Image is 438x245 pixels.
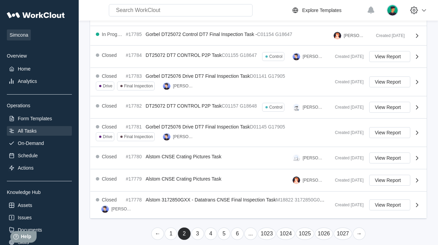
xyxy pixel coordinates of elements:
a: Closed#17778Alstom 3172850GXX - Datatrans CNSE Final Inspection TaskM188223172850G05251880005SM[P... [90,192,427,219]
div: Final Inspection [124,84,153,88]
div: Documents [18,227,42,233]
img: clout-09.png [293,154,300,162]
div: [PERSON_NAME] [303,178,324,183]
a: Explore Templates [291,6,363,14]
div: Closed [102,124,117,130]
button: View Report [369,152,410,163]
img: user-5.png [163,133,170,140]
a: Previous page [151,228,164,240]
mark: C01157 [222,103,239,109]
div: [PERSON_NAME] [303,156,324,160]
div: Created [DATE] [330,130,364,135]
a: Page 5 [218,228,230,240]
img: user-2.png [293,176,300,184]
a: Page 1026 [315,228,333,240]
div: Analytics [18,78,37,84]
a: Analytics [7,76,72,86]
div: Created [DATE] [330,178,364,183]
span: Gorbel DT25076 Drive DT7 Final Inspection Task [146,73,250,79]
a: Closed#17779Alstom CNSE Crating Pictures Task[PERSON_NAME]Created [DATE]View Report [90,169,427,192]
span: Simcona [7,29,31,40]
div: Created [DATE] [330,156,364,160]
div: Created [DATE] [330,54,364,59]
span: View Report [375,130,401,135]
span: Alstom CNSE Crating Pictures Task [146,154,221,159]
button: View Report [369,175,410,186]
a: Page 3 [191,228,204,240]
img: user-2.png [334,32,341,39]
a: Closed#17784DT25072 DT7 CONTROL P2P TaskC01155G18647Control[PERSON_NAME]Created [DATE]View Report [90,46,427,68]
div: [PERSON_NAME] [173,134,194,139]
div: [PERSON_NAME] [112,207,133,211]
img: user.png [387,4,398,16]
span: View Report [375,156,401,160]
div: #17779 [126,176,143,182]
div: Closed [102,103,117,109]
mark: C01155 [222,52,239,58]
div: Drive [103,84,113,88]
a: Issues [7,213,72,222]
span: Alstom 3172850GXX - Datatrans CNSE Final Inspection Task [146,197,276,203]
div: Knowledge Hub [7,189,72,195]
a: Schedule [7,151,72,160]
div: On-Demand [18,140,44,146]
a: Page 1 [165,228,177,240]
div: #17783 [126,73,143,79]
a: Actions [7,163,72,173]
img: user-5.png [163,82,170,90]
div: Overview [7,53,72,59]
div: #17781 [126,124,143,130]
span: View Report [375,105,401,110]
div: Home [18,66,30,72]
div: Created [DATE] [330,203,364,207]
mark: G18648 [240,103,257,109]
img: user-5.png [101,205,109,213]
div: #17784 [126,52,143,58]
a: On-Demand [7,138,72,148]
div: Final Inspection [124,134,153,139]
div: Closed [102,176,117,182]
div: #17785 [126,32,143,37]
a: Next page [353,228,365,240]
span: DT25072 DT7 CONTROL P2P Task [146,103,222,109]
input: Search WorkClout [109,4,253,16]
div: Created [DATE] [330,105,364,110]
a: Assets [7,200,72,210]
div: Actions [18,165,34,171]
div: Form Templates [18,116,52,121]
div: Closed [102,197,117,203]
a: Home [7,64,72,74]
button: View Report [369,76,410,87]
mark: M18822 [276,197,294,203]
a: Page 4 [205,228,217,240]
span: View Report [375,178,401,183]
div: Issues [18,215,31,220]
span: View Report [375,203,401,207]
div: #17780 [126,154,143,159]
button: View Report [369,127,410,138]
a: Page 1024 [276,228,295,240]
div: Control [269,105,283,110]
div: In Progress [102,32,123,37]
mark: D01145 [250,124,267,130]
img: clout-01.png [293,103,300,111]
a: Page 1025 [296,228,314,240]
a: Page 1023 [258,228,276,240]
span: View Report [375,54,401,59]
a: Page 2 is your current page [178,228,191,240]
div: All Tasks [18,128,37,134]
a: Page 6 [231,228,244,240]
div: Drive [103,134,113,139]
a: Closed#17781Gorbel DT25076 Drive DT7 Final Inspection TaskD01145G17905DriveFinal Inspection[PERSO... [90,119,427,147]
div: #17782 [126,103,143,109]
div: Assets [18,203,32,208]
button: View Report [369,102,410,113]
mark: G17905 [268,73,285,79]
a: In Progress#17785Gorbel DT25072 Control DT7 Final Inspection Task -C01154G18647[PERSON_NAME]Creat... [90,26,427,46]
mark: C01154 [257,32,274,37]
button: View Report [369,51,410,62]
mark: D01141 [250,73,267,79]
mark: G17905 [268,124,285,130]
a: ... [244,228,257,240]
